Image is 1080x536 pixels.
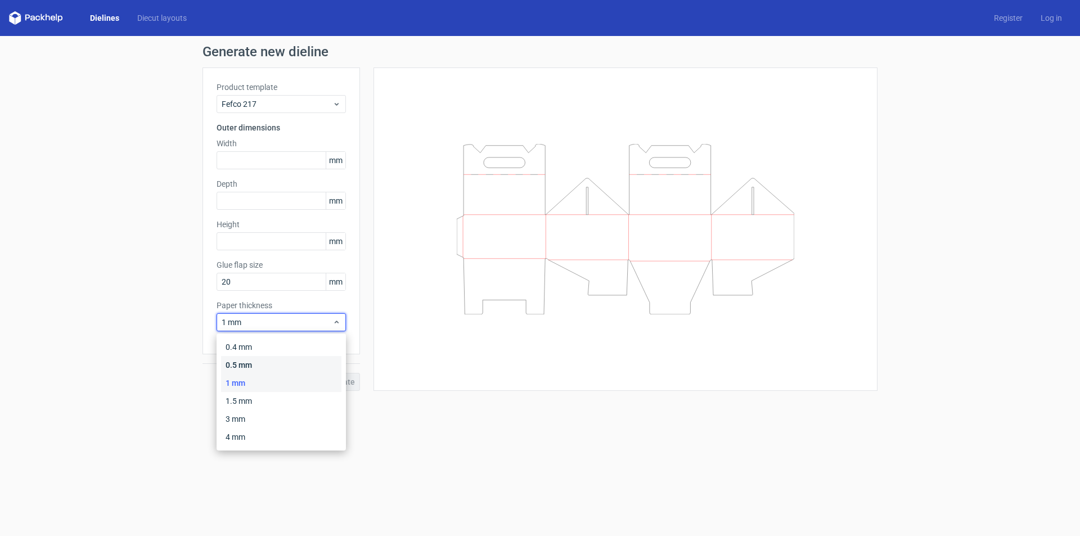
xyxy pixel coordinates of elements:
a: Register [985,12,1032,24]
a: Log in [1032,12,1071,24]
label: Glue flap size [217,259,346,271]
span: mm [326,273,345,290]
label: Depth [217,178,346,190]
div: 3 mm [221,410,341,428]
div: 4 mm [221,428,341,446]
div: 0.5 mm [221,356,341,374]
label: Height [217,219,346,230]
label: Paper thickness [217,300,346,311]
div: 1 mm [221,374,341,392]
span: Fefco 217 [222,98,332,110]
span: mm [326,152,345,169]
label: Width [217,138,346,149]
h1: Generate new dieline [202,45,877,58]
div: 1.5 mm [221,392,341,410]
h3: Outer dimensions [217,122,346,133]
span: mm [326,233,345,250]
a: Diecut layouts [128,12,196,24]
a: Dielines [81,12,128,24]
span: 1 mm [222,317,332,328]
label: Product template [217,82,346,93]
div: 0.4 mm [221,338,341,356]
span: mm [326,192,345,209]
